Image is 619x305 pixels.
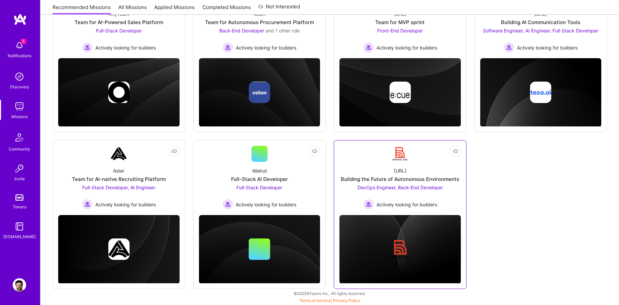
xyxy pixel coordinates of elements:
img: guide book [13,220,26,233]
div: [DOMAIN_NAME] [3,233,36,240]
a: Completed Missions [202,4,251,15]
img: Actively looking for builders [82,42,93,53]
img: cover [339,58,461,127]
img: cover [58,215,180,284]
div: Notifications [8,52,31,59]
span: Actively looking for builders [236,201,296,208]
a: Not Interested [258,3,300,15]
img: tokens [15,194,23,201]
span: | [299,298,360,303]
img: Company logo [249,82,270,103]
img: cover [480,58,602,127]
div: [URL] [394,167,406,174]
img: discovery [13,70,26,83]
div: © 2025 ATeams Inc., All rights reserved. [40,285,619,302]
a: All Missions [118,4,147,15]
img: cover [199,215,320,284]
img: Company logo [389,238,411,260]
div: Community [9,145,30,152]
span: Actively looking for builders [517,44,578,51]
a: Company Logo[URL]Building the Future of Autonomous EnvironmentsDevOps Engineer, Back-End Develope... [339,146,461,210]
span: and 1 other role [266,28,300,33]
img: teamwork [13,100,26,113]
a: Company LogoAsterTeam for AI-native Recruiting PlatformFull-Stack Developer, AI Engineer Actively... [58,146,180,210]
img: bell [13,39,26,52]
img: cover [58,58,180,127]
a: Terms of Service [299,298,331,303]
img: Actively looking for builders [82,199,93,210]
img: Company Logo [392,146,408,162]
span: Full-Stack Developer [96,28,142,33]
img: Actively looking for builders [222,42,233,53]
a: User Avatar [11,278,28,292]
img: cover [199,58,320,127]
img: logo [13,13,27,25]
img: User Avatar [13,278,26,292]
div: Team for MVP sprint [375,19,425,26]
a: Recommended Missions [53,4,111,15]
img: cover [339,215,461,284]
span: Software Engineer, AI Engineer, Full-Stack Developer [483,28,598,33]
img: Company logo [108,238,129,260]
span: Back-End Developer [219,28,264,33]
span: Actively looking for builders [95,201,156,208]
a: Applied Missions [154,4,195,15]
img: Invite [13,162,26,175]
i: icon EyeClosed [312,148,317,154]
span: Actively looking for builders [377,201,437,208]
div: Full-Stack AI Developer [231,176,288,183]
div: Invite [14,175,25,182]
span: Actively looking for builders [377,44,437,51]
span: DevOps Engineer, Back-End Developer [357,185,443,190]
img: Company logo [389,82,411,103]
span: Actively looking for builders [236,44,296,51]
a: WalnutFull-Stack AI DeveloperFull-Stack Developer Actively looking for buildersActively looking f... [199,146,320,210]
span: Full-Stack Developer, AI Engineer [82,185,155,190]
i: icon EyeClosed [172,148,177,154]
div: Building AI Communication Tools [501,19,580,26]
div: Missions [11,113,28,120]
img: Company logo [108,82,129,103]
img: Actively looking for builders [504,42,514,53]
div: Tokens [13,203,26,210]
span: 1 [21,39,26,44]
div: Building the Future of Autonomous Environments [341,176,459,183]
div: Team for AI-Powered Sales Platform [75,19,163,26]
img: Community [11,129,27,145]
a: Privacy Policy [333,298,360,303]
img: Actively looking for builders [363,199,374,210]
i: icon EyeClosed [453,148,458,154]
img: Company Logo [111,146,127,162]
span: Full-Stack Developer [236,185,282,190]
img: Actively looking for builders [363,42,374,53]
img: Company logo [530,82,551,103]
div: Team for Autonomous Procurement Platform [205,19,314,26]
div: Team for AI-native Recruiting Platform [72,176,166,183]
div: Discovery [10,83,29,90]
span: Actively looking for builders [95,44,156,51]
div: Aster [113,167,124,174]
div: Walnut [252,167,267,174]
img: Actively looking for builders [222,199,233,210]
span: Front-End Developer [377,28,423,33]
